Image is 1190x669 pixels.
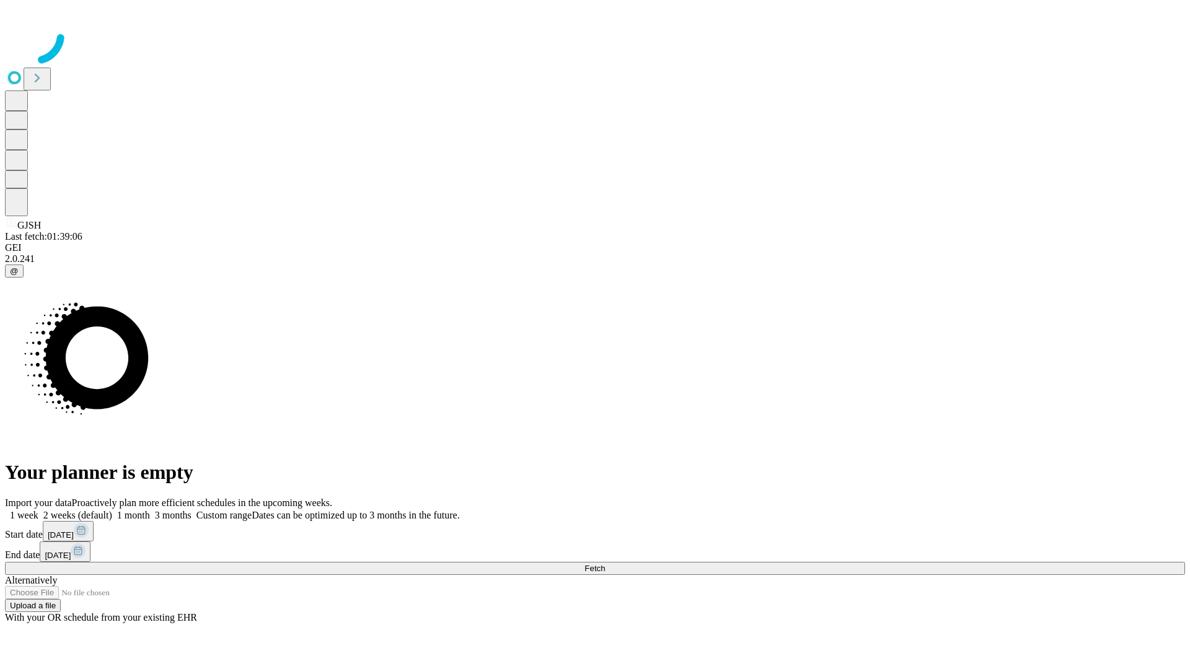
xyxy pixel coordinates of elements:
[5,562,1185,575] button: Fetch
[5,461,1185,484] h1: Your planner is empty
[43,521,94,541] button: [DATE]
[5,612,197,623] span: With your OR schedule from your existing EHR
[48,530,74,540] span: [DATE]
[584,564,605,573] span: Fetch
[40,541,90,562] button: [DATE]
[10,266,19,276] span: @
[155,510,192,520] span: 3 months
[196,510,252,520] span: Custom range
[5,231,82,242] span: Last fetch: 01:39:06
[252,510,459,520] span: Dates can be optimized up to 3 months in the future.
[5,242,1185,253] div: GEI
[5,521,1185,541] div: Start date
[5,575,57,585] span: Alternatively
[117,510,150,520] span: 1 month
[72,497,332,508] span: Proactively plan more efficient schedules in the upcoming weeks.
[5,265,24,278] button: @
[5,253,1185,265] div: 2.0.241
[5,541,1185,562] div: End date
[5,497,72,508] span: Import your data
[10,510,38,520] span: 1 week
[45,551,71,560] span: [DATE]
[43,510,112,520] span: 2 weeks (default)
[17,220,41,230] span: GJSH
[5,599,61,612] button: Upload a file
